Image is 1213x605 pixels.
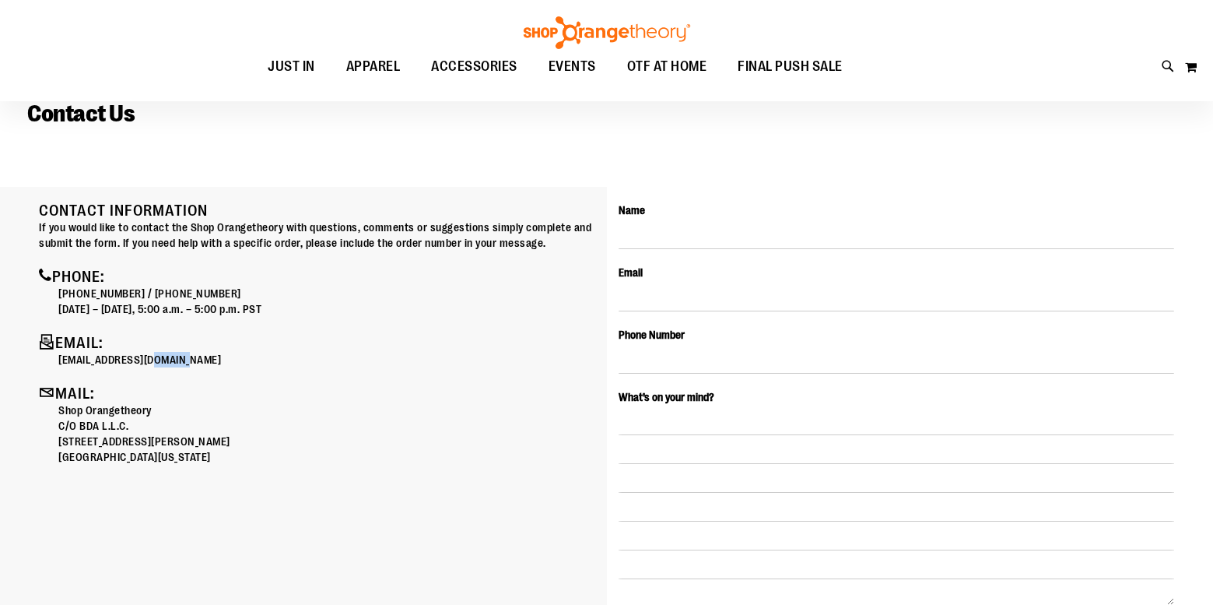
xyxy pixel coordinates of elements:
h4: Email: [39,332,595,352]
h4: Contact Information [39,202,595,220]
h4: Phone: [39,266,595,286]
p: [GEOGRAPHIC_DATA][US_STATE] [58,449,595,465]
span: APPAREL [346,49,401,84]
span: Contact Us [27,100,135,127]
span: Phone Number [619,329,685,341]
span: JUST IN [268,49,315,84]
p: [PHONE_NUMBER] / [PHONE_NUMBER] [58,286,595,301]
span: ACCESSORIES [431,49,517,84]
img: Shop Orangetheory [521,16,692,49]
p: If you would like to contact the Shop Orangetheory with questions, comments or suggestions simply... [39,220,595,251]
p: C/O BDA L.L.C. [58,418,595,434]
span: EVENTS [549,49,596,84]
a: JUST IN [252,49,331,85]
a: FINAL PUSH SALE [722,49,858,85]
a: OTF AT HOME [612,49,723,85]
span: FINAL PUSH SALE [738,49,843,84]
span: What’s on your mind? [619,391,714,403]
a: EVENTS [533,49,612,85]
p: [EMAIL_ADDRESS][DOMAIN_NAME] [58,352,595,368]
h4: Mail: [39,383,595,403]
span: Name [619,204,645,216]
span: OTF AT HOME [627,49,707,84]
a: APPAREL [331,49,416,85]
p: Shop Orangetheory [58,403,595,418]
a: ACCESSORIES [415,49,533,85]
p: [DATE] – [DATE], 5:00 a.m. – 5:00 p.m. PST [58,301,595,317]
span: Email [619,266,643,279]
p: [STREET_ADDRESS][PERSON_NAME] [58,434,595,449]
